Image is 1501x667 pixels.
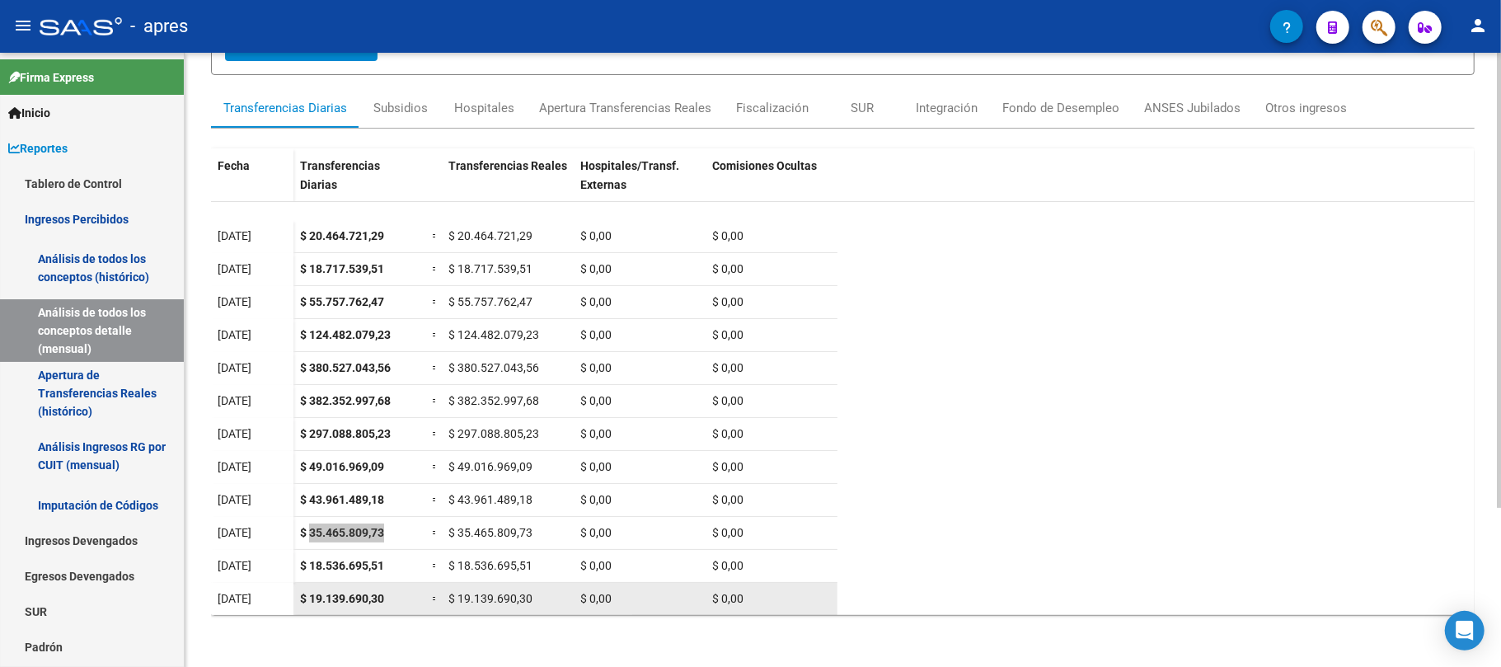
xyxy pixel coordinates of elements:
span: = [432,460,439,473]
span: [DATE] [218,394,251,407]
span: $ 0,00 [712,592,743,605]
span: $ 0,00 [712,460,743,473]
span: $ 0,00 [580,427,612,440]
span: $ 0,00 [712,493,743,506]
span: $ 0,00 [580,328,612,341]
span: = [432,295,439,308]
span: $ 18.536.695,51 [448,559,532,572]
span: $ 55.757.762,47 [448,295,532,308]
span: $ 0,00 [580,262,612,275]
span: [DATE] [218,592,251,605]
span: = [432,592,439,605]
span: $ 297.088.805,23 [300,427,391,440]
div: Integración [916,99,978,117]
span: $ 0,00 [712,361,743,374]
span: $ 35.465.809,73 [448,526,532,539]
div: ANSES Jubilados [1144,99,1241,117]
span: $ 49.016.969,09 [300,460,384,473]
span: $ 0,00 [712,559,743,572]
span: Hospitales/Transf. Externas [580,159,679,191]
div: Hospitales [454,99,514,117]
span: Transferencias Diarias [300,159,380,191]
span: $ 0,00 [580,460,612,473]
span: $ 18.717.539,51 [448,262,532,275]
span: $ 0,00 [712,229,743,242]
span: $ 124.482.079,23 [300,328,391,341]
span: $ 0,00 [712,328,743,341]
span: $ 0,00 [712,394,743,407]
span: $ 43.961.489,18 [300,493,384,506]
span: [DATE] [218,526,251,539]
span: = [432,394,439,407]
datatable-header-cell: Transferencias Reales [442,148,574,218]
span: [DATE] [218,229,251,242]
datatable-header-cell: Hospitales/Transf. Externas [574,148,706,218]
span: [DATE] [218,262,251,275]
div: Subsidios [373,99,428,117]
span: [DATE] [218,460,251,473]
span: Reportes [8,139,68,157]
span: [DATE] [218,328,251,341]
span: Fecha [218,159,250,172]
span: [DATE] [218,559,251,572]
span: [DATE] [218,295,251,308]
datatable-header-cell: Fecha [211,148,293,218]
div: Open Intercom Messenger [1445,611,1485,651]
span: $ 380.527.043,56 [448,361,539,374]
span: $ 0,00 [712,526,743,539]
datatable-header-cell: Comisiones Ocultas [706,148,837,218]
span: - apres [130,8,188,45]
div: SUR [851,99,874,117]
span: $ 0,00 [580,229,612,242]
div: Fiscalización [736,99,809,117]
span: = [432,526,439,539]
div: Apertura Transferencias Reales [539,99,711,117]
span: Inicio [8,104,50,122]
span: $ 0,00 [580,394,612,407]
span: [DATE] [218,493,251,506]
span: $ 297.088.805,23 [448,427,539,440]
span: Comisiones Ocultas [712,159,817,172]
mat-icon: menu [13,16,33,35]
span: $ 382.352.997,68 [448,394,539,407]
span: $ 0,00 [580,592,612,605]
span: = [432,229,439,242]
span: = [432,328,439,341]
span: $ 0,00 [580,526,612,539]
mat-icon: person [1468,16,1488,35]
span: $ 382.352.997,68 [300,394,391,407]
span: [DATE] [218,427,251,440]
span: $ 20.464.721,29 [300,229,384,242]
span: $ 19.139.690,30 [300,592,384,605]
span: $ 0,00 [580,361,612,374]
span: $ 20.464.721,29 [448,229,532,242]
span: [DATE] [218,361,251,374]
span: $ 0,00 [580,493,612,506]
span: $ 49.016.969,09 [448,460,532,473]
div: Transferencias Diarias [223,99,347,117]
span: $ 18.717.539,51 [300,262,384,275]
span: = [432,493,439,506]
span: $ 55.757.762,47 [300,295,384,308]
span: $ 43.961.489,18 [448,493,532,506]
span: $ 0,00 [712,262,743,275]
div: Fondo de Desempleo [1002,99,1119,117]
span: $ 124.482.079,23 [448,328,539,341]
span: $ 0,00 [712,427,743,440]
span: = [432,262,439,275]
span: $ 0,00 [712,295,743,308]
span: $ 0,00 [580,295,612,308]
span: = [432,361,439,374]
span: $ 19.139.690,30 [448,592,532,605]
span: $ 18.536.695,51 [300,559,384,572]
span: Firma Express [8,68,94,87]
div: Otros ingresos [1265,99,1347,117]
span: Transferencias Reales [448,159,567,172]
span: $ 0,00 [580,559,612,572]
span: = [432,559,439,572]
span: $ 380.527.043,56 [300,361,391,374]
span: $ 35.465.809,73 [300,526,384,539]
datatable-header-cell: Transferencias Diarias [293,148,425,218]
span: = [432,427,439,440]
